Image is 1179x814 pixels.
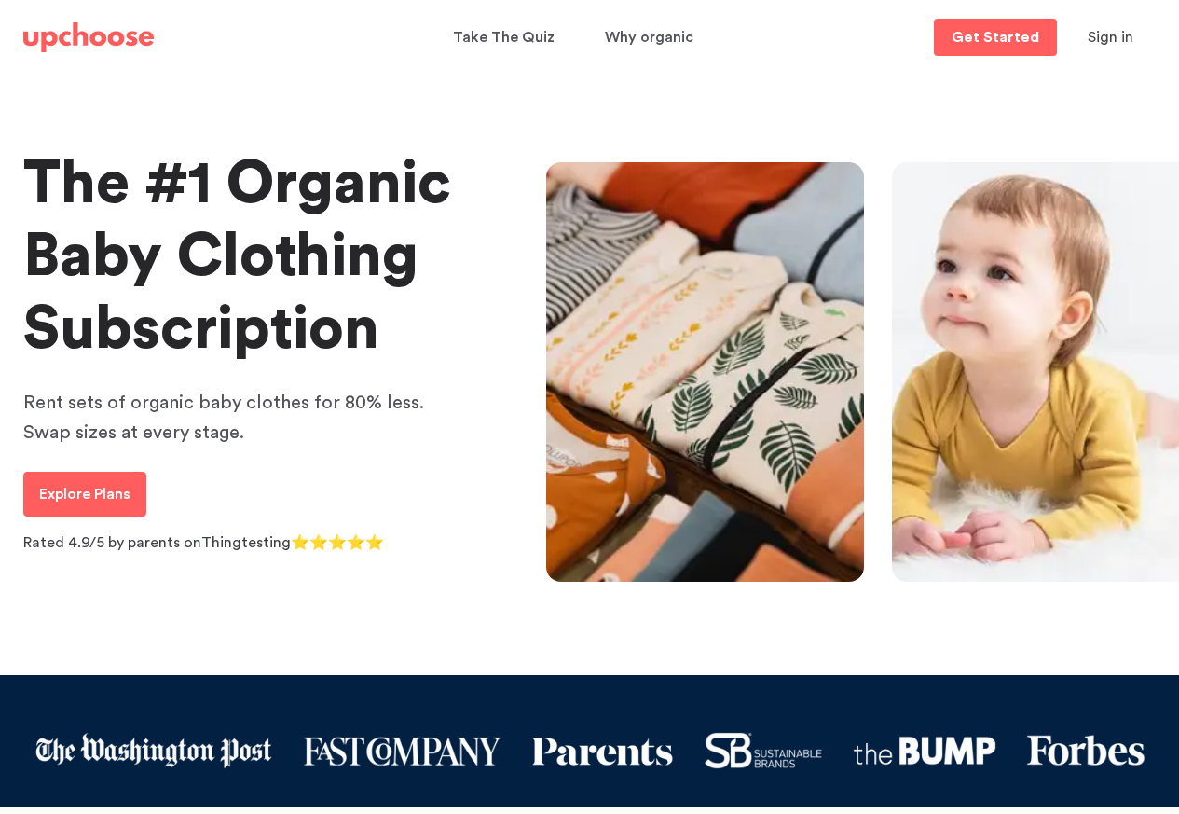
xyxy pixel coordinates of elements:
[546,162,865,582] img: Gorgeous organic baby clothes with intricate prints and designs, neatly folded on a table
[201,535,291,550] a: Thingtesting
[23,154,451,359] span: The #1 Organic Baby Clothing Subscription
[302,735,500,767] img: logo fast company
[23,472,146,517] a: Explore Plans
[453,20,560,56] a: Take The Quiz
[704,732,823,769] img: Sustainable brands logo
[453,22,555,52] p: Take The Quiz
[23,19,154,57] a: UpChoose
[23,535,201,550] span: Rated 4.9/5 by parents on
[291,535,384,550] span: ⭐⭐⭐⭐⭐
[34,732,272,769] img: Washington post logo
[23,388,471,448] p: Rent sets of organic baby clothes for 80% less. Swap sizes at every stage.
[1088,30,1133,45] span: Sign in
[23,22,154,52] img: UpChoose
[605,20,693,56] span: Why organic
[605,20,699,56] a: Why organic
[39,483,130,505] p: Explore Plans
[934,19,1057,56] a: Get Started
[952,30,1039,45] p: Get Started
[853,736,996,766] img: the Bump logo
[531,735,675,767] img: Parents logo
[1026,734,1145,768] img: Forbes logo
[1064,19,1157,56] button: Sign in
